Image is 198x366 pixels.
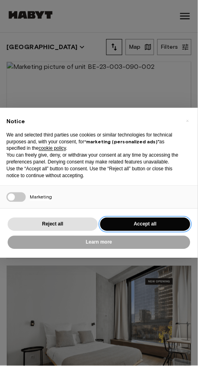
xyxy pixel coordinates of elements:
[84,139,159,145] strong: “marketing (personalized ads)”
[186,116,189,126] span: ×
[6,152,179,166] p: You can freely give, deny, or withdraw your consent at any time by accessing the preferences pane...
[100,218,190,231] button: Accept all
[30,194,52,201] span: Marketing
[181,114,194,127] button: Close this notice
[6,118,179,126] h2: Notice
[8,218,98,231] button: Reject all
[8,236,190,249] button: Learn more
[39,146,66,151] a: cookie policy
[6,166,179,180] p: Use the “Accept all” button to consent. Use the “Reject all” button or close this notice to conti...
[6,132,179,152] p: We and selected third parties use cookies or similar technologies for technical purposes and, wit...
